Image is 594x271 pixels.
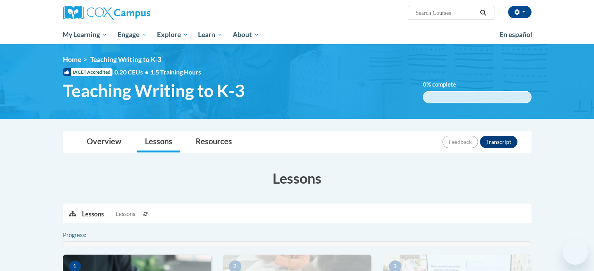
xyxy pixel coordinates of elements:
[63,168,532,188] h3: Lessons
[114,68,150,76] span: 0.20 CEUs
[563,240,588,265] iframe: Button to launch messaging window
[63,6,211,20] a: Cox Campus
[112,26,152,44] a: Engage
[423,80,468,89] label: % complete
[63,55,81,64] a: Home
[51,26,543,44] div: Main menu
[63,231,108,239] label: Progress:
[116,210,135,218] span: Lessons
[480,136,517,148] button: Transcript
[233,30,259,39] span: About
[58,26,113,44] a: My Learning
[508,6,532,18] button: Account Settings
[79,132,129,152] a: Overview
[198,30,223,39] span: Learn
[63,80,245,101] span: Teaching Writing to K-3
[137,132,180,152] a: Lessons
[442,136,478,148] button: Feedback
[193,26,228,44] a: Learn
[63,68,112,76] span: IACET Accredited
[152,26,193,44] a: Explore
[157,30,188,39] span: Explore
[90,55,161,64] span: Teaching Writing to K-3
[188,132,240,152] a: Resources
[63,6,150,20] img: Cox Campus
[145,68,148,76] span: •
[228,26,264,44] a: About
[150,68,201,76] span: 1.5 Training Hours
[423,81,426,88] span: 0
[494,27,537,43] a: En español
[118,30,147,39] span: Engage
[477,8,489,18] button: Search
[62,30,107,39] span: My Learning
[415,8,477,18] input: Search Courses
[499,30,532,39] span: En español
[82,210,104,218] p: Lessons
